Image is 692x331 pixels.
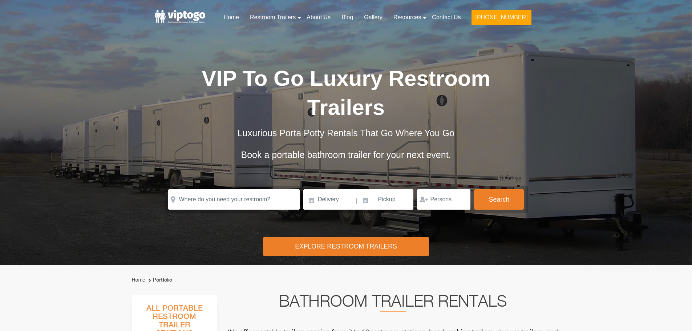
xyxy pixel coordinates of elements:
a: Gallery [359,9,388,25]
input: Delivery [303,189,355,210]
span: | [356,189,357,213]
input: Persons [417,189,470,210]
a: Home [218,9,244,25]
li: Portfolio [147,276,172,284]
button: [PHONE_NUMBER] [472,10,531,25]
span: Book a portable bathroom trailer for your next event. [241,150,451,160]
input: Pickup [359,189,414,210]
a: Resources [388,9,426,25]
button: Search [474,189,524,210]
span: Luxurious Porta Potty Rentals That Go Where You Go [238,128,454,138]
a: Blog [336,9,359,25]
input: Where do you need your restroom? [168,189,300,210]
h2: Bathroom Trailer Rentals [227,295,559,312]
a: [PHONE_NUMBER] [466,9,537,29]
a: Contact Us [426,9,466,25]
a: About Us [301,9,336,25]
div: Explore Restroom Trailers [263,237,429,256]
a: Home [132,277,145,283]
a: Restroom Trailers [244,9,301,25]
span: VIP To Go Luxury Restroom Trailers [202,66,490,120]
